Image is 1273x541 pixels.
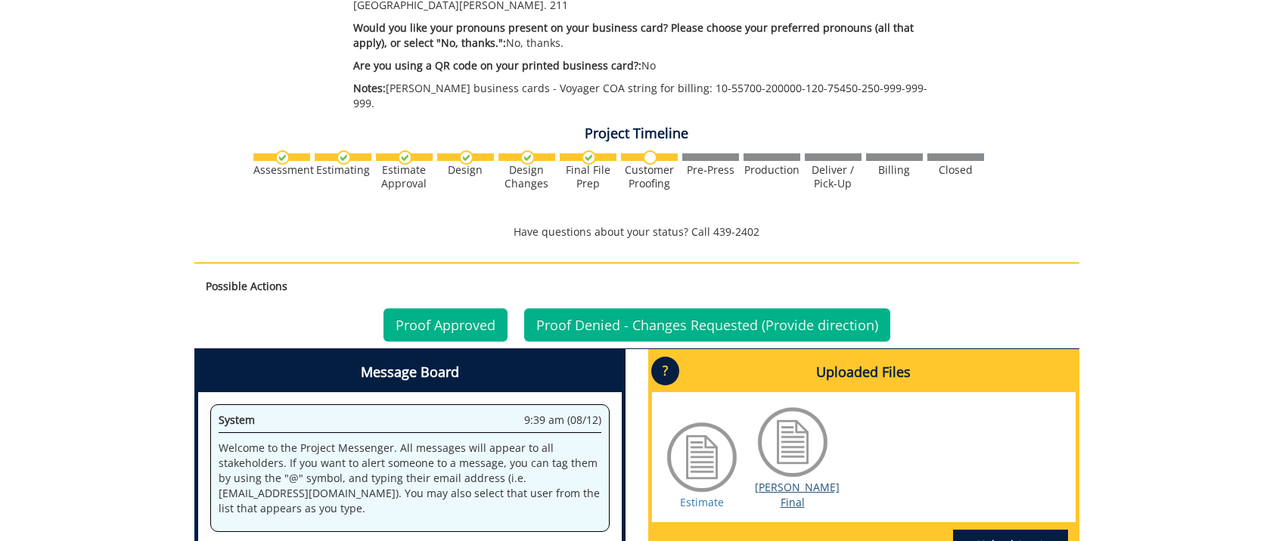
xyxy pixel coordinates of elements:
[682,163,739,177] div: Pre-Press
[398,150,412,165] img: checkmark
[219,441,601,516] p: Welcome to the Project Messenger. All messages will appear to all stakeholders. If you want to al...
[498,163,555,190] div: Design Changes
[353,20,914,50] span: Would you like your pronouns present on your business card? Please choose your preferred pronouns...
[198,353,622,392] h4: Message Board
[582,150,596,165] img: checkmark
[520,150,535,165] img: checkmark
[194,224,1079,240] p: Have questions about your status? Call 439-2402
[927,163,984,177] div: Closed
[560,163,616,190] div: Final File Prep
[194,126,1079,141] h4: Project Timeline
[353,58,945,73] p: No
[219,413,255,427] span: System
[621,163,678,190] div: Customer Proofing
[744,163,800,177] div: Production
[524,413,601,428] span: 9:39 am (08/12)
[315,163,371,177] div: Estimating
[524,308,890,342] a: Proof Denied - Changes Requested (Provide direction)
[459,150,473,165] img: checkmark
[755,480,840,509] a: [PERSON_NAME] Final
[437,163,494,177] div: Design
[376,163,433,190] div: Estimate Approval
[651,357,679,385] p: ?
[353,20,945,51] p: No, thanks.
[805,163,862,190] div: Deliver / Pick-Up
[680,495,724,509] a: Estimate
[337,150,351,165] img: checkmark
[643,150,657,165] img: no
[206,279,287,293] strong: Possible Actions
[275,150,290,165] img: checkmark
[866,163,923,177] div: Billing
[253,163,310,177] div: Assessment
[652,353,1076,392] h4: Uploaded Files
[353,81,945,111] p: [PERSON_NAME] business cards - Voyager COA string for billing: 10-55700-200000-120-75450-250-999-...
[353,81,386,95] span: Notes:
[383,308,508,342] a: Proof Approved
[353,58,641,73] span: Are you using a QR code on your printed business card?:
